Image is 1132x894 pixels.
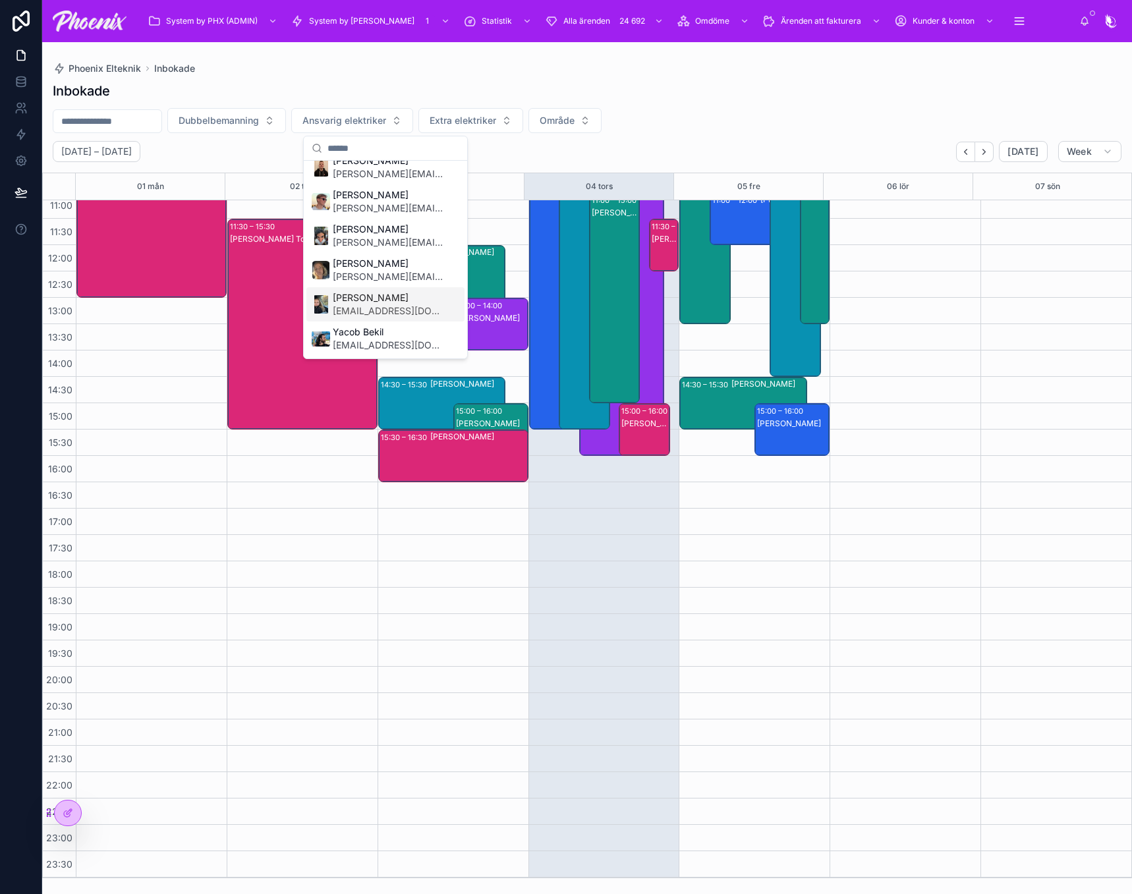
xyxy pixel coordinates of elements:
button: Select Button [291,108,413,133]
span: 11:30 [47,226,76,237]
span: Kunder & konton [913,16,975,26]
div: 13:00 – 14:00 [456,299,505,312]
div: 09:30 – 14:30: Eric Swärd [770,114,820,376]
div: 09:30 – 15:30: Andreas Holm [530,114,579,429]
span: System by [PERSON_NAME] [309,16,414,26]
button: Select Button [167,108,286,133]
div: [PERSON_NAME] [430,432,527,442]
span: 19:00 [45,621,76,632]
span: Phoenix Elteknik [69,62,141,75]
div: 11:30 – 15:30 [230,220,278,233]
span: 12:30 [45,279,76,290]
div: [PERSON_NAME] Torngren [230,234,376,244]
a: Phoenix Elteknik [53,62,141,75]
button: 04 tors [586,173,613,200]
span: 23:00 [43,832,76,843]
div: [PERSON_NAME] [430,379,505,389]
span: 17:00 [45,516,76,527]
div: 11:00 – 12:00 [712,194,760,207]
button: Back [956,142,975,162]
span: 21:30 [45,753,76,764]
div: 15:30 – 16:30 [381,431,430,444]
a: Inbokade [154,62,195,75]
h1: Inbokade [53,82,110,100]
div: 10:30 – 15:30[PERSON_NAME] [559,167,609,429]
div: 24 692 [615,13,649,29]
span: 17:30 [45,542,76,553]
span: Statistik [482,16,512,26]
span: 18:30 [45,595,76,606]
a: System by [PERSON_NAME]1 [287,9,457,33]
span: [EMAIL_ADDRESS][DOMAIN_NAME] [333,304,443,318]
span: 13:30 [45,331,76,343]
span: [PERSON_NAME][EMAIL_ADDRESS][DOMAIN_NAME] [333,202,443,215]
span: [DATE] [1007,146,1038,157]
span: 23:30 [43,858,76,870]
div: [PERSON_NAME] [621,418,668,429]
div: 14:30 – 15:30[PERSON_NAME] [379,377,505,429]
div: 14:30 – 15:30 [682,378,731,391]
a: Kunder & konton [890,9,1001,33]
a: Omdöme [673,9,756,33]
div: 05 fre [737,173,760,200]
span: Week [1067,146,1092,157]
div: [PERSON_NAME] [456,418,527,429]
button: 01 mån [137,173,164,200]
h2: [DATE] – [DATE] [61,145,132,158]
div: 15:00 – 16:00[PERSON_NAME] [755,404,829,455]
span: 19:30 [45,648,76,659]
span: 15:00 [45,410,76,422]
button: 06 lör [887,173,909,200]
button: Next [975,142,994,162]
span: 12:00 [45,252,76,264]
button: Select Button [528,108,602,133]
div: 15:30 – 16:30[PERSON_NAME] [379,430,528,482]
div: 11:30 – 12:30[PERSON_NAME] [650,219,679,271]
span: [PERSON_NAME][EMAIL_ADDRESS][DOMAIN_NAME] [333,236,443,249]
button: Week [1058,141,1121,162]
span: Alla ärenden [563,16,610,26]
span: 14:30 [45,384,76,395]
span: Ärenden att fakturera [781,16,861,26]
div: 13:00 – 14:00[PERSON_NAME] [454,298,528,350]
span: [PERSON_NAME] [333,223,443,236]
a: Statistik [459,9,538,33]
div: 15:00 – 16:00 [456,405,505,418]
span: 16:00 [45,463,76,474]
div: 15:00 – 16:00[PERSON_NAME] [619,404,669,455]
span: 21:00 [45,727,76,738]
div: 1 [420,13,436,29]
div: [PERSON_NAME] [592,208,638,218]
span: [EMAIL_ADDRESS][DOMAIN_NAME] [333,339,443,352]
a: System by PHX (ADMIN) [144,9,284,33]
a: Ärenden att fakturera [758,9,888,33]
img: App logo [53,11,127,32]
span: [PERSON_NAME] [333,188,443,202]
div: 15:00 – 16:00 [757,405,807,418]
span: [PERSON_NAME] [333,154,443,167]
span: [PERSON_NAME][EMAIL_ADDRESS][DOMAIN_NAME] [333,270,443,283]
div: [PERSON_NAME] [456,313,527,323]
div: [PERSON_NAME] [652,234,678,244]
div: [PERSON_NAME] [757,418,828,429]
span: 18:00 [45,569,76,580]
span: 20:00 [43,674,76,685]
div: Suggestions [304,161,467,358]
div: 11:00 – 15:00 [592,194,640,207]
span: System by PHX (ADMIN) [166,16,258,26]
span: 15:30 [45,437,76,448]
div: 15:00 – 16:00[PERSON_NAME] [454,404,528,455]
div: 09:30 – 13:30: Magnus Liljedal [801,114,830,323]
div: 14:30 – 15:30[PERSON_NAME] [680,377,807,429]
span: 16:30 [45,489,76,501]
span: [PERSON_NAME] [333,257,443,270]
div: scrollable content [137,7,1079,36]
div: 15:00 – 16:00 [621,405,671,418]
button: 07 sön [1035,173,1060,200]
span: 13:00 [45,305,76,316]
a: Alla ärenden24 692 [541,9,670,33]
div: 14:30 – 15:30 [381,378,430,391]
